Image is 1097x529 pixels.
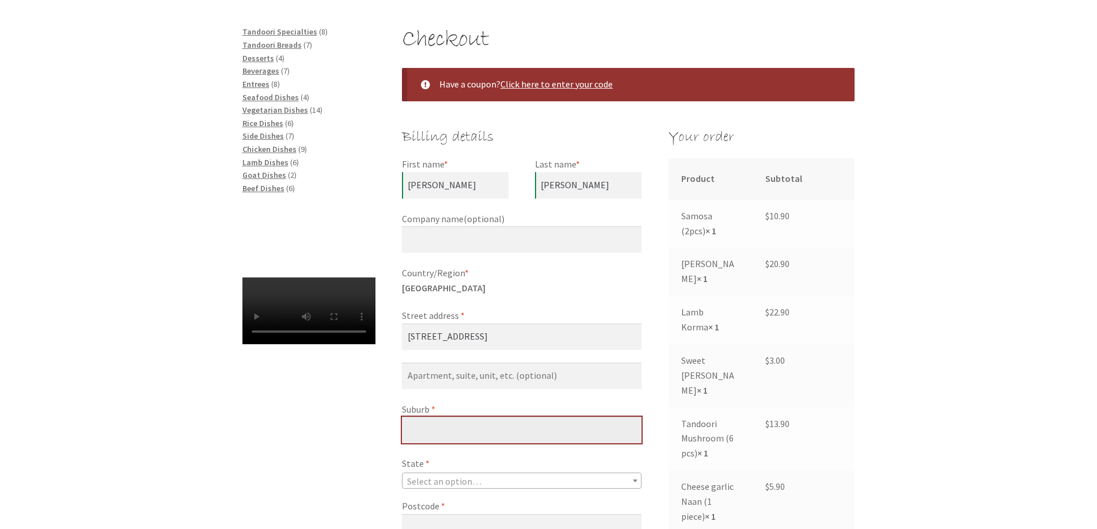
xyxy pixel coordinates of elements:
a: Enter your coupon code [500,78,613,90]
strong: × 1 [705,511,716,522]
h1: Checkout [402,25,855,55]
label: Street address [402,309,642,324]
td: Lamb Korma [669,296,753,344]
span: 6 [287,118,291,128]
span: 8 [274,79,278,89]
label: Last name [535,157,642,172]
bdi: 5.90 [765,481,785,492]
a: Goat Dishes [242,170,286,180]
a: Side Dishes [242,131,284,141]
label: Suburb [402,402,642,417]
span: 14 [312,105,320,115]
label: Country/Region [402,266,642,281]
label: First name [402,157,508,172]
bdi: 3.00 [765,355,785,366]
td: Samosa (2pcs) [669,200,753,248]
a: Entrees [242,79,269,89]
span: 8 [321,26,325,37]
h3: Billing details [402,125,642,150]
span: 7 [288,131,292,141]
label: Company name [402,212,642,227]
th: Product [669,158,753,199]
span: 4 [303,92,307,102]
span: State [402,473,642,489]
a: Tandoori Specialties [242,26,317,37]
a: Rice Dishes [242,118,283,128]
span: $ [765,418,769,429]
label: Postcode [402,499,642,514]
div: Have a coupon? [402,68,855,101]
a: Seafood Dishes [242,92,299,102]
span: Select an option… [407,475,481,487]
span: $ [765,258,769,269]
td: Tandoori Mushroom (6 pcs) [669,408,753,471]
bdi: 22.90 [765,306,789,318]
span: 7 [283,66,287,76]
a: Desserts [242,53,274,63]
bdi: 13.90 [765,418,789,429]
span: 2 [290,170,294,180]
span: 6 [293,157,297,168]
h3: Your order [669,125,855,159]
span: $ [765,481,769,492]
th: Subtotal [752,158,855,199]
strong: × 1 [697,273,708,284]
a: Beverages [242,66,279,76]
a: Vegetarian Dishes [242,105,308,115]
span: $ [765,210,769,222]
a: Lamb Dishes [242,157,289,168]
input: House number and street name [402,324,642,350]
input: Apartment, suite, unit, etc. (optional) [402,363,642,389]
span: (optional) [464,213,504,224]
bdi: 20.90 [765,258,789,269]
strong: × 1 [697,447,708,459]
bdi: 10.90 [765,210,789,222]
span: 9 [301,144,305,154]
strong: × 1 [708,321,719,333]
label: State [402,456,642,471]
strong: [GEOGRAPHIC_DATA] [402,282,485,294]
span: 4 [278,53,282,63]
span: $ [765,306,769,318]
strong: × 1 [697,385,708,396]
td: [PERSON_NAME] [669,248,753,296]
a: Chicken Dishes [242,144,297,154]
a: Beef Dishes [242,183,284,193]
a: Tandoori Breads [242,40,302,50]
span: 6 [289,183,293,193]
td: Sweet [PERSON_NAME] [669,344,753,408]
span: 7 [306,40,310,50]
strong: × 1 [705,225,716,237]
span: $ [765,355,769,366]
